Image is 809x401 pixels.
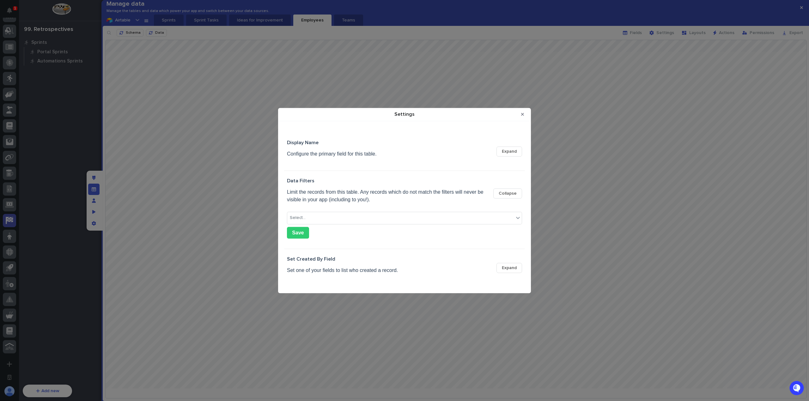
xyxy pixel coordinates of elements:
span: Expand [502,266,517,270]
button: Expand [496,146,522,156]
div: Data Filters [287,178,314,183]
span: Expand [502,149,517,154]
input: Clear [16,50,104,57]
span: Help Docs [13,101,34,108]
span: Pylon [63,117,76,121]
p: Welcome 👋 [6,25,115,35]
div: Settings [278,108,531,293]
div: Start new chat [21,70,104,76]
div: Set Created By Field [287,257,335,262]
span: Limit the records from this table. Any records which do not match the filters will never be visib... [287,186,484,206]
a: 📖Help Docs [4,99,37,110]
div: 📖 [6,102,11,107]
div: We're available if you need us! [21,76,80,81]
button: Save [287,227,309,239]
span: Configure the primary field for this table. [287,148,377,160]
button: Start new chat [107,72,115,80]
button: Expand [496,263,522,273]
a: Powered byPylon [45,116,76,121]
span: Collapse [499,191,517,196]
iframe: Open customer support [789,380,806,397]
p: How can we help? [6,35,115,45]
button: Collapse [493,188,522,198]
button: Close Modal [517,109,528,119]
img: Stacker [6,6,19,19]
div: Settings [281,108,517,121]
span: Set one of your fields to list who created a record. [287,264,398,277]
div: Select... [290,215,306,221]
div: Display Name [287,140,319,145]
img: 1736555164131-43832dd5-751b-4058-ba23-39d91318e5a0 [6,70,18,81]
